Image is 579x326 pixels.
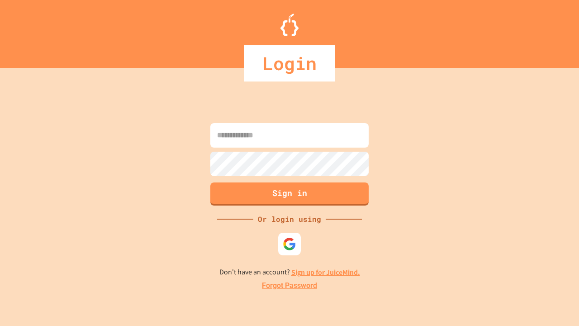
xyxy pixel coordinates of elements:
[280,14,299,36] img: Logo.svg
[210,182,369,206] button: Sign in
[244,45,335,81] div: Login
[283,237,296,251] img: google-icon.svg
[253,214,326,225] div: Or login using
[219,267,360,278] p: Don't have an account?
[262,280,317,291] a: Forgot Password
[291,268,360,277] a: Sign up for JuiceMind.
